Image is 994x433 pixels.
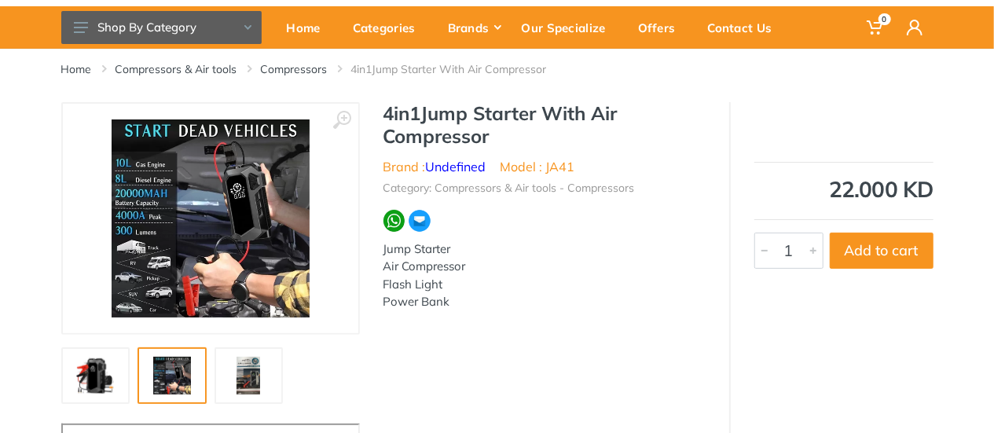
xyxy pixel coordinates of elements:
div: Categories [342,11,437,44]
a: Compressors & Air tools [116,61,237,77]
a: Royal Tools - 4in1Jump Starter With Air Compressor [61,347,130,404]
a: Our Specialize [511,6,627,49]
button: Shop By Category [61,11,262,44]
img: Royal Tools - 4in1Jump Starter With Air Compressor [71,357,121,394]
span: 0 [878,13,891,25]
div: Offers [627,11,697,44]
img: Royal Tools - 4in1Jump Starter With Air Compressor [147,357,197,394]
a: Contact Us [697,6,794,49]
li: Model : JA41 [501,157,575,176]
a: Home [276,6,342,49]
img: ma.webp [408,209,431,233]
a: Royal Tools - 4in1Jump Starter With Air Compressor [138,347,207,404]
a: Home [61,61,92,77]
img: Royal Tools - 4in1Jump Starter With Air Compressor [112,119,310,317]
a: Offers [627,6,697,49]
nav: breadcrumb [61,61,933,77]
div: Contact Us [697,11,794,44]
a: 0 [856,6,896,49]
a: Categories [342,6,437,49]
h1: 4in1Jump Starter With Air Compressor [383,102,706,148]
img: Royal Tools - 4in1Jump Starter With Air Compressor [224,357,274,394]
div: 22.000 KD [754,178,933,200]
div: Our Specialize [511,11,627,44]
div: Home [276,11,342,44]
div: Brands [437,11,511,44]
a: Royal Tools - 4in1Jump Starter With Air Compressor [215,347,284,404]
a: Compressors [261,61,328,77]
a: Undefined [426,159,486,174]
img: wa.webp [383,210,405,232]
li: Brand : [383,157,486,176]
img: Undefined [886,110,933,149]
li: 4in1Jump Starter With Air Compressor [351,61,570,77]
div: Jump Starter Air Compressor Flash Light Power Bank [383,240,706,311]
li: Category: Compressors & Air tools - Compressors [383,180,635,196]
button: Add to cart [830,233,933,269]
